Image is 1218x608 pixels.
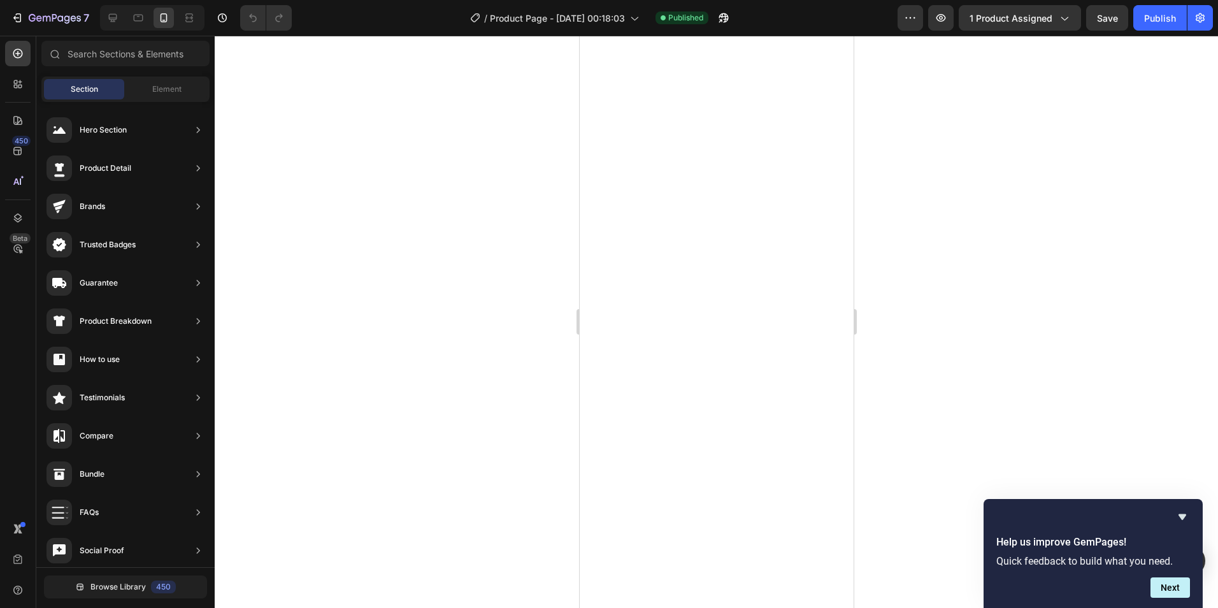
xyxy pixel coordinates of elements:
[80,277,118,289] div: Guarantee
[80,544,124,557] div: Social Proof
[1097,13,1118,24] span: Save
[1150,577,1190,598] button: Next question
[71,83,98,95] span: Section
[1086,5,1128,31] button: Save
[484,11,487,25] span: /
[996,555,1190,567] p: Quick feedback to build what you need.
[80,506,99,519] div: FAQs
[80,200,105,213] div: Brands
[970,11,1052,25] span: 1 product assigned
[80,430,113,442] div: Compare
[152,83,182,95] span: Element
[959,5,1081,31] button: 1 product assigned
[580,36,854,608] iframe: To enrich screen reader interactions, please activate Accessibility in Grammarly extension settings
[668,12,703,24] span: Published
[41,41,210,66] input: Search Sections & Elements
[1133,5,1187,31] button: Publish
[240,5,292,31] div: Undo/Redo
[83,10,89,25] p: 7
[80,315,152,328] div: Product Breakdown
[996,509,1190,598] div: Help us improve GemPages!
[996,535,1190,550] h2: Help us improve GemPages!
[151,581,176,593] div: 450
[80,468,104,481] div: Bundle
[12,136,31,146] div: 450
[80,124,127,136] div: Hero Section
[44,575,207,598] button: Browse Library450
[1144,11,1176,25] div: Publish
[1175,509,1190,525] button: Hide survey
[80,238,136,251] div: Trusted Badges
[80,162,131,175] div: Product Detail
[80,353,120,366] div: How to use
[10,233,31,243] div: Beta
[490,11,625,25] span: Product Page - [DATE] 00:18:03
[80,391,125,404] div: Testimonials
[5,5,95,31] button: 7
[90,581,146,593] span: Browse Library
